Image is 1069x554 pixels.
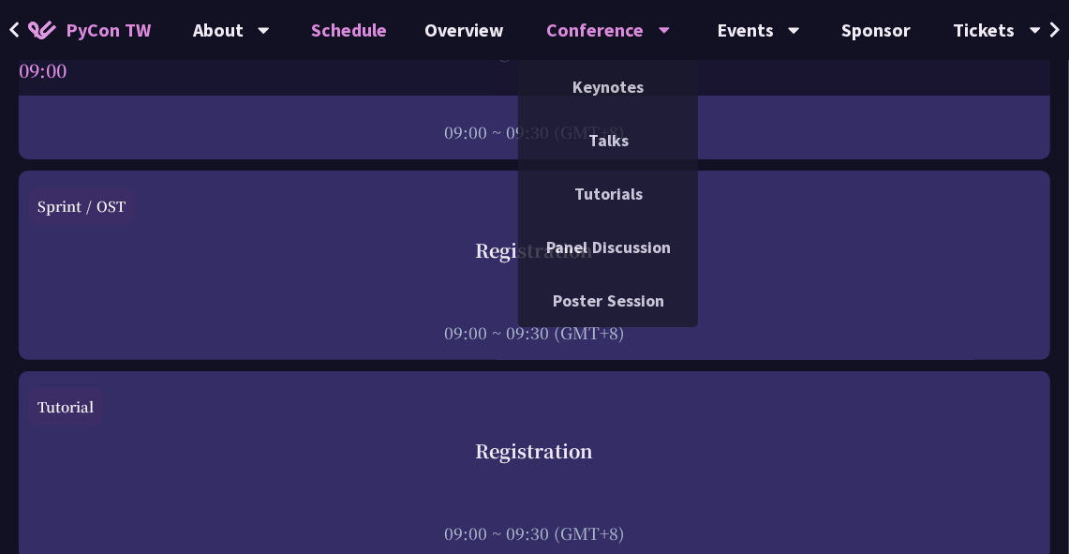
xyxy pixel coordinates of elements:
[9,7,170,53] a: PyCon TW
[28,321,1041,344] div: 09:00 ~ 09:30 (GMT+8)
[28,437,1041,465] div: Registration
[518,172,698,216] a: Tutorials
[66,16,151,44] span: PyCon TW
[518,278,698,322] a: Poster Session
[518,225,698,269] a: Panel Discussion
[28,187,135,225] div: Sprint / OST
[518,118,698,162] a: Talks
[28,521,1041,545] div: 09:00 ~ 09:30 (GMT+8)
[28,388,103,426] div: Tutorial
[28,120,1041,143] div: 09:00 ~ 09:30 (GMT+8)
[28,21,56,39] img: Home icon of PyCon TW 2025
[19,45,1050,96] div: 09:00
[518,65,698,109] a: Keynotes
[28,236,1041,264] div: Registration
